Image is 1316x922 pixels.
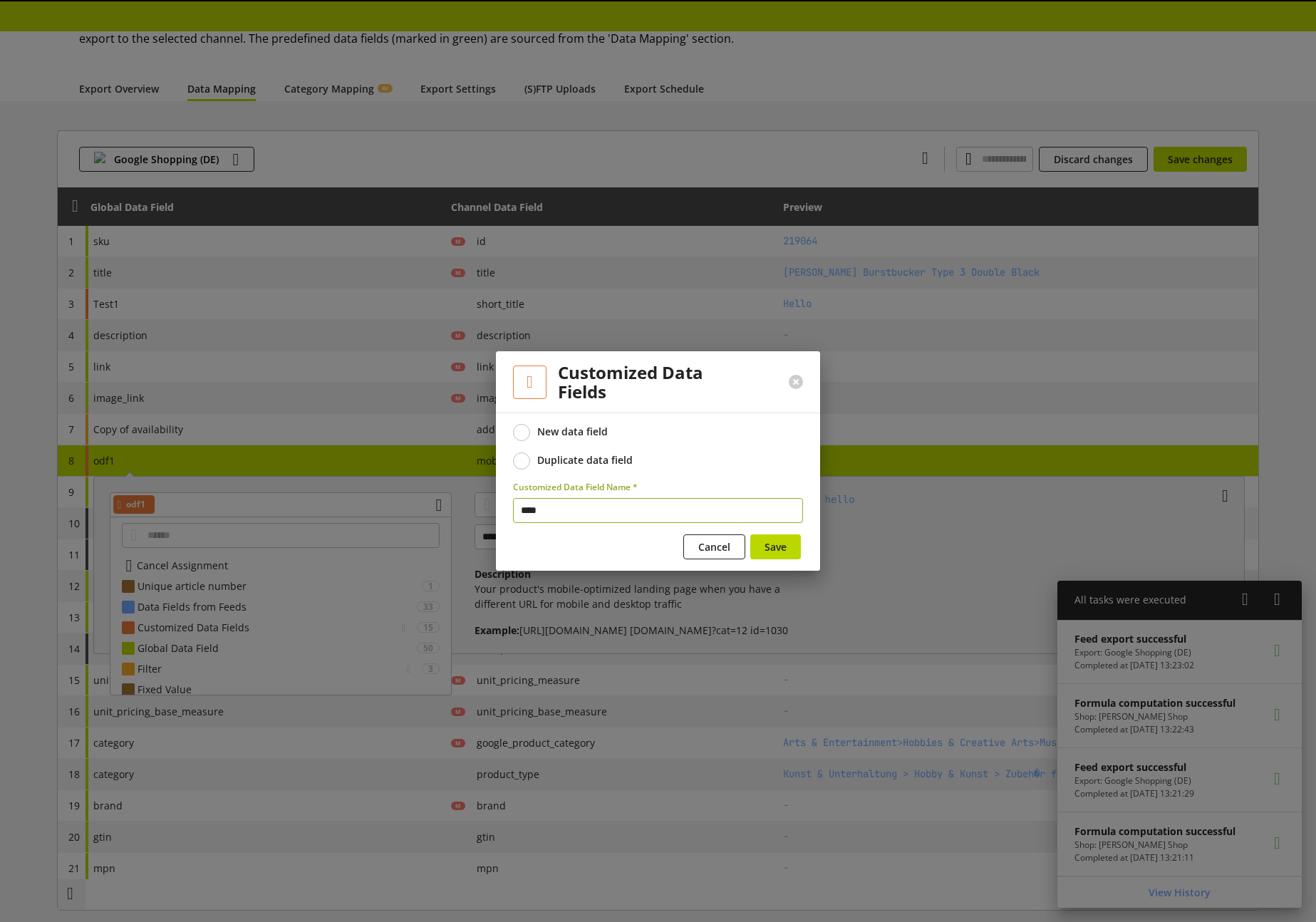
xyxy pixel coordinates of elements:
[765,539,787,554] span: Save
[558,363,755,401] h2: Customized Data Fields
[683,534,745,559] button: Cancel
[537,454,633,467] div: Duplicate data field
[698,539,730,554] span: Cancel
[513,481,638,493] span: Customized Data Field Name *
[537,425,608,438] div: New data field
[750,534,801,559] button: Save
